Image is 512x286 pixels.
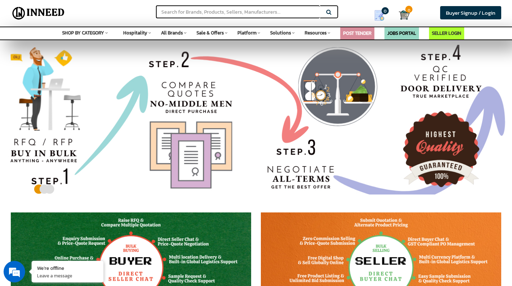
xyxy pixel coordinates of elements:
[270,29,291,36] span: Solutions
[382,7,389,14] span: 0
[237,29,257,36] span: Platform
[37,264,98,271] div: We're offline
[305,29,327,36] span: Resources
[432,30,461,37] a: SELLER LOGIN
[10,4,67,22] img: Inneed.Market
[343,30,372,37] a: POST TENDER
[156,5,320,18] input: Search for Brands, Products, Sellers, Manufacturers...
[39,186,44,189] button: 2
[62,29,104,36] span: SHOP BY CATEGORY
[399,7,404,23] a: Cart 0
[399,10,410,20] img: Cart
[405,6,412,13] span: 0
[365,7,399,24] a: my Quotes 0
[44,186,50,189] button: 3
[123,29,147,36] span: Hospitality
[374,10,385,21] img: Show My Quotes
[197,29,224,36] span: Sale & Offers
[387,30,416,37] a: JOBS PORTAL
[161,29,183,36] span: All Brands
[440,6,501,19] a: Buyer Signup / Login
[446,9,495,17] span: Buyer Signup / Login
[33,186,39,189] button: 1
[37,272,98,279] p: Leave a message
